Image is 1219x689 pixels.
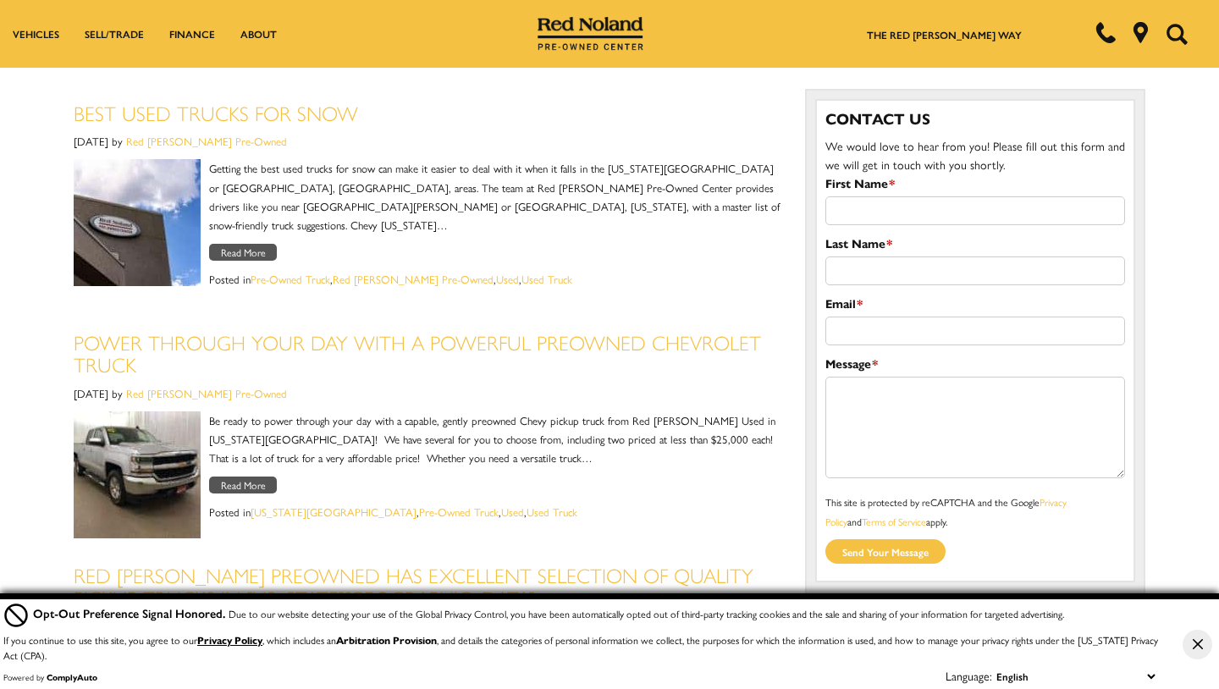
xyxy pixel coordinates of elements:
[1160,1,1194,67] button: Open the search field
[74,560,753,611] a: Red [PERSON_NAME] PreOwned Has Excellent Selection of Quality Pickup Trucks in [US_STATE][GEOGRAP...
[112,133,123,149] span: by
[74,270,780,289] div: Posted in , , ,
[3,672,97,682] div: Powered by
[867,27,1022,42] a: The Red [PERSON_NAME] Way
[501,504,524,520] a: Used
[74,503,780,521] div: Posted in , , ,
[1183,630,1212,659] button: Close Button
[521,271,572,287] a: Used Truck
[992,667,1159,686] select: Language Select
[3,632,1158,663] p: If you continue to use this site, you agree to our , which includes an , and details the categori...
[47,671,97,683] a: ComplyAuto
[862,514,926,529] a: Terms of Service
[496,271,519,287] a: Used
[33,604,1064,622] div: Due to our website detecting your use of the Global Privacy Control, you have been automatically ...
[825,109,1125,128] h3: Contact Us
[419,504,499,520] a: Pre-Owned Truck
[251,504,416,520] a: [US_STATE][GEOGRAPHIC_DATA]
[825,539,946,564] input: Send your message
[74,411,780,467] p: Be ready to power through your day with a capable, gently preowned Chevy pickup truck from Red [P...
[74,385,108,401] span: [DATE]
[209,244,277,261] a: Read More
[825,294,863,312] label: Email
[825,354,878,372] label: Message
[538,17,644,51] img: Red Noland Pre-Owned
[74,159,780,234] p: Getting the best used trucks for snow can make it easier to deal with it when it falls in the [US...
[336,632,437,648] strong: Arbitration Provision
[538,23,644,40] a: Red Noland Pre-Owned
[126,133,287,149] a: Red [PERSON_NAME] Pre-Owned
[33,604,229,621] span: Opt-Out Preference Signal Honored .
[527,504,577,520] a: Used Truck
[825,494,1067,529] a: Privacy Policy
[209,477,277,493] a: Read More
[825,137,1125,173] span: We would love to hear from you! Please fill out this form and we will get in touch with you shortly.
[251,271,330,287] a: Pre-Owned Truck
[74,328,761,378] a: Power Through Your Day With a Powerful PreOwned Chevrolet Truck
[74,411,201,538] img: 2018 Chevy Silverado 1500
[74,159,201,286] img: Best Used SUVs for Snow Colorado Springs CO
[197,632,262,648] a: Privacy Policy
[333,271,494,287] a: Red [PERSON_NAME] Pre-Owned
[74,133,108,149] span: [DATE]
[825,234,892,252] label: Last Name
[112,385,123,401] span: by
[74,98,358,127] a: Best Used Trucks for Snow
[825,174,895,192] label: First Name
[946,670,992,681] div: Language:
[126,385,287,401] a: Red [PERSON_NAME] Pre-Owned
[825,494,1067,529] small: This site is protected by reCAPTCHA and the Google and apply.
